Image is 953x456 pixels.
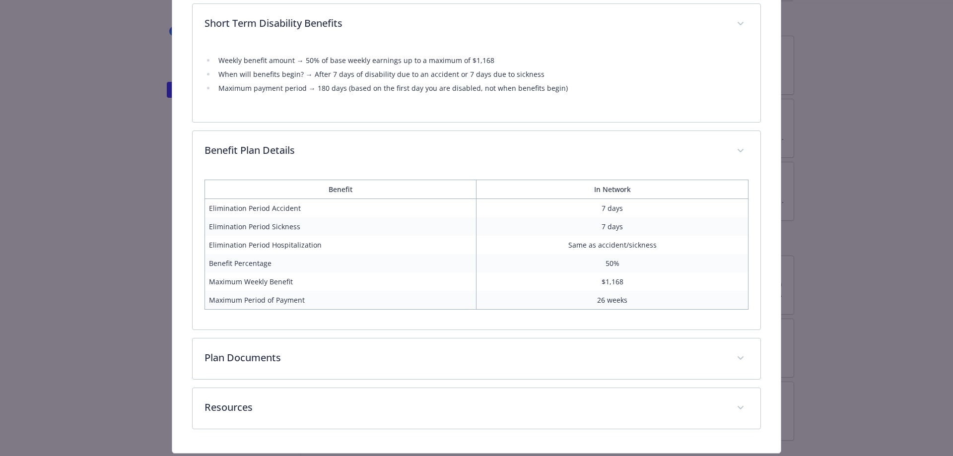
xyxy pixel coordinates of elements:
td: Maximum Weekly Benefit [204,272,476,291]
th: Benefit [204,180,476,199]
td: Elimination Period Accident [204,199,476,218]
p: Plan Documents [204,350,725,365]
div: Benefit Plan Details [193,131,761,172]
td: Same as accident/sickness [476,236,749,254]
li: Weekly benefit amount → 50% of base weekly earnings up to a maximum of $1,168 [215,55,749,66]
td: Maximum Period of Payment [204,291,476,310]
td: 7 days [476,199,749,218]
div: Benefit Plan Details [193,172,761,329]
li: When will benefits begin? → After 7 days of disability due to an accident or 7 days due to sickness [215,68,749,80]
p: Resources [204,400,725,415]
div: Plan Documents [193,338,761,379]
td: 50% [476,254,749,272]
p: Benefit Plan Details [204,143,725,158]
td: Benefit Percentage [204,254,476,272]
p: Short Term Disability Benefits [204,16,725,31]
div: Short Term Disability Benefits [193,45,761,122]
div: Short Term Disability Benefits [193,4,761,45]
td: 26 weeks [476,291,749,310]
td: Elimination Period Sickness [204,217,476,236]
th: In Network [476,180,749,199]
td: 7 days [476,217,749,236]
li: Maximum payment period → 180 days (based on the first day you are disabled, not when benefits begin) [215,82,749,94]
td: $1,168 [476,272,749,291]
td: Elimination Period Hospitalization [204,236,476,254]
div: Resources [193,388,761,429]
